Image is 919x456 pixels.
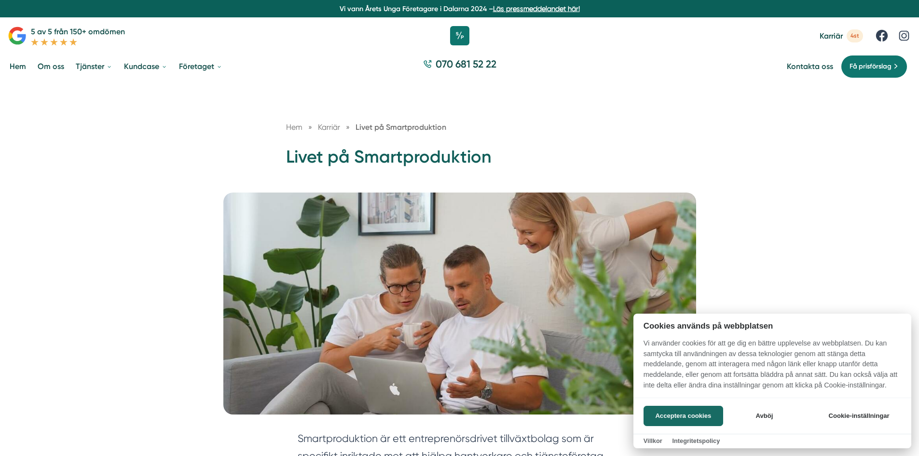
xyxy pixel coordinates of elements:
button: Cookie-inställningar [817,406,901,426]
p: Vi använder cookies för att ge dig en bättre upplevelse av webbplatsen. Du kan samtycka till anvä... [633,338,911,397]
a: Integritetspolicy [672,437,720,444]
button: Acceptera cookies [644,406,723,426]
button: Avböj [726,406,803,426]
h2: Cookies används på webbplatsen [633,321,911,331]
a: Villkor [644,437,662,444]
